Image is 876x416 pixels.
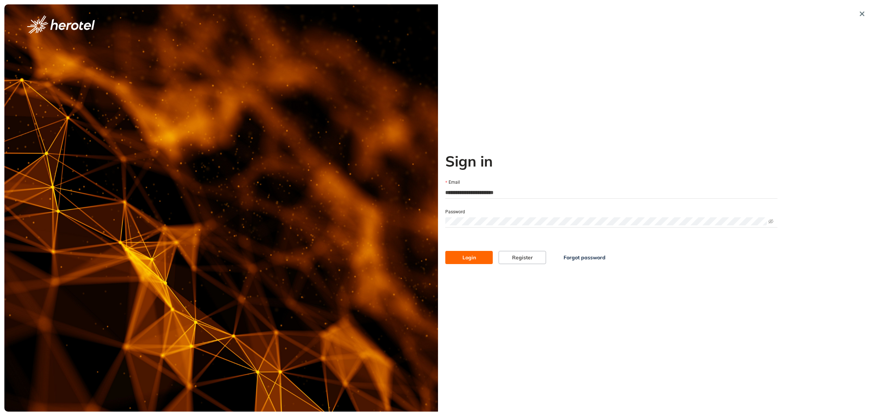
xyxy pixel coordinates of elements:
button: Forgot password [552,251,617,264]
span: Forgot password [564,253,606,262]
span: Register [512,253,533,262]
span: Login [462,253,476,262]
span: eye-invisible [768,219,773,224]
button: Login [445,251,493,264]
input: Password [445,217,767,225]
button: Register [499,251,546,264]
input: Email [445,187,777,198]
h2: Sign in [445,152,777,170]
label: Password [445,209,465,215]
button: logo [15,15,107,34]
img: cover image [4,4,438,412]
label: Email [445,179,460,186]
img: logo [27,15,95,34]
